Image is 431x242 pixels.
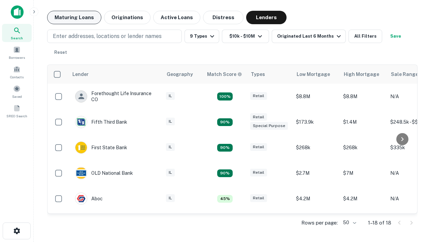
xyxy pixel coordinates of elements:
[397,167,431,199] iframe: Chat Widget
[75,116,127,128] div: Fifth Third Bank
[217,195,233,203] div: Matching Properties: 1, hasApolloMatch: undefined
[75,90,156,103] div: Forethought Life Insurance CO
[349,30,382,43] button: All Filters
[9,55,25,60] span: Borrowers
[2,82,32,100] a: Saved
[251,70,265,78] div: Types
[47,11,101,24] button: Maturing Loans
[10,74,24,80] span: Contacts
[217,144,233,152] div: Matching Properties: 2, hasApolloMatch: undefined
[222,30,269,43] button: $10k - $10M
[2,63,32,81] a: Contacts
[75,167,87,179] img: picture
[246,11,287,24] button: Lenders
[344,70,379,78] div: High Mortgage
[185,30,219,43] button: 9 Types
[166,143,175,151] div: IL
[207,71,242,78] div: Capitalize uses an advanced AI algorithm to match your search with the best lender. The match sco...
[11,5,24,19] img: capitalize-icon.png
[293,211,340,237] td: $201.1k
[2,43,32,62] a: Borrowers
[75,116,87,128] img: picture
[340,186,387,211] td: $4.2M
[72,70,89,78] div: Lender
[368,219,391,227] p: 1–18 of 18
[277,32,343,40] div: Originated Last 6 Months
[340,135,387,160] td: $268k
[2,24,32,42] a: Search
[250,113,267,121] div: Retail
[75,193,87,204] img: picture
[391,70,418,78] div: Sale Range
[68,65,163,84] th: Lender
[163,65,203,84] th: Geography
[207,71,241,78] h6: Match Score
[217,118,233,126] div: Matching Properties: 2, hasApolloMatch: undefined
[104,11,151,24] button: Originations
[250,92,267,100] div: Retail
[340,211,387,237] td: $201.1k
[247,65,293,84] th: Types
[340,84,387,109] td: $8.8M
[75,142,87,153] img: picture
[340,160,387,186] td: $7M
[293,84,340,109] td: $8.8M
[340,109,387,135] td: $1.4M
[166,92,175,100] div: IL
[250,122,288,130] div: Special Purpose
[272,30,346,43] button: Originated Last 6 Months
[293,65,340,84] th: Low Mortgage
[167,70,193,78] div: Geography
[293,135,340,160] td: $268k
[250,169,267,176] div: Retail
[75,167,133,179] div: OLD National Bank
[166,118,175,125] div: IL
[217,169,233,177] div: Matching Properties: 2, hasApolloMatch: undefined
[250,143,267,151] div: Retail
[166,169,175,176] div: IL
[47,30,182,43] button: Enter addresses, locations or lender names
[385,30,406,43] button: Save your search to get updates of matches that match your search criteria.
[293,186,340,211] td: $4.2M
[75,142,127,154] div: First State Bank
[340,218,357,228] div: 50
[217,92,233,100] div: Matching Properties: 4, hasApolloMatch: undefined
[166,194,175,202] div: IL
[293,160,340,186] td: $2.7M
[301,219,338,227] p: Rows per page:
[203,11,243,24] button: Distress
[2,102,32,120] a: SREO Search
[153,11,200,24] button: Active Loans
[50,46,71,59] button: Reset
[6,113,27,119] span: SREO Search
[250,194,267,202] div: Retail
[53,32,162,40] p: Enter addresses, locations or lender names
[11,35,23,41] span: Search
[203,65,247,84] th: Capitalize uses an advanced AI algorithm to match your search with the best lender. The match sco...
[75,193,103,205] div: Aboc
[293,109,340,135] td: $173.9k
[12,94,22,99] span: Saved
[297,70,330,78] div: Low Mortgage
[340,65,387,84] th: High Mortgage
